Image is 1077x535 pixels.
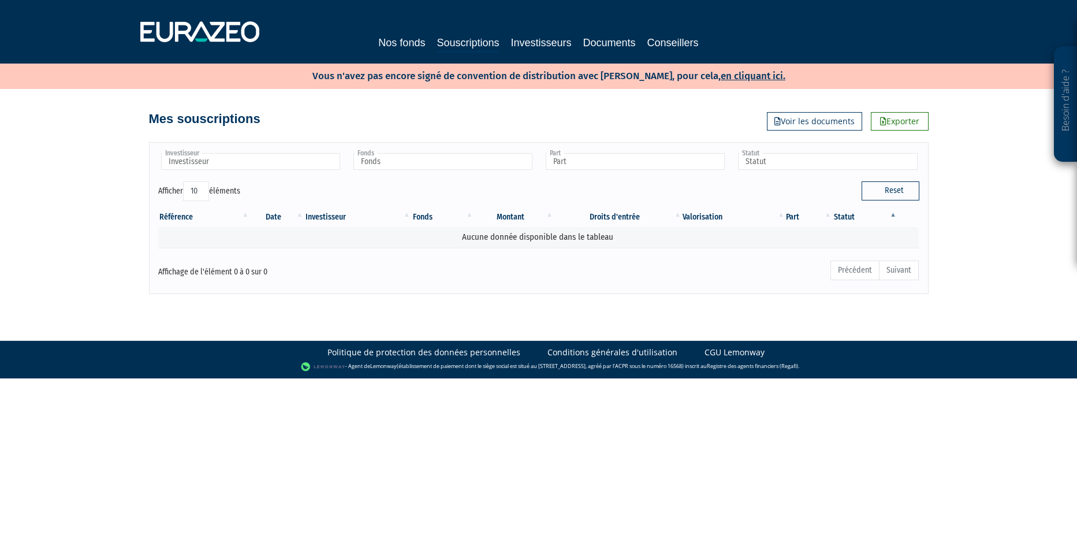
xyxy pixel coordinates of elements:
a: Exporter [871,112,929,131]
a: Lemonway [370,362,397,370]
button: Reset [862,181,919,200]
a: Registre des agents financiers (Regafi) [707,362,798,370]
a: Politique de protection des données personnelles [327,347,520,358]
a: Documents [583,35,636,51]
img: 1732889491-logotype_eurazeo_blanc_rvb.png [140,21,259,42]
a: en cliquant ici. [721,70,785,82]
a: Souscriptions [437,35,499,53]
th: Statut : activer pour trier la colonne par ordre d&eacute;croissant [833,207,898,227]
th: Investisseur: activer pour trier la colonne par ordre croissant [304,207,412,227]
a: Investisseurs [510,35,571,51]
th: Valorisation: activer pour trier la colonne par ordre croissant [683,207,786,227]
a: Nos fonds [378,35,425,51]
th: Part: activer pour trier la colonne par ordre croissant [786,207,833,227]
a: Conditions générales d'utilisation [547,347,677,358]
select: Afficheréléments [183,181,209,201]
a: CGU Lemonway [705,347,765,358]
a: Voir les documents [767,112,862,131]
div: - Agent de (établissement de paiement dont le siège social est situé au [STREET_ADDRESS], agréé p... [12,361,1065,373]
th: Date: activer pour trier la colonne par ordre croissant [250,207,304,227]
th: Droits d'entrée: activer pour trier la colonne par ordre croissant [554,207,683,227]
label: Afficher éléments [158,181,240,201]
img: logo-lemonway.png [301,361,345,373]
h4: Mes souscriptions [149,112,260,126]
th: Référence : activer pour trier la colonne par ordre croissant [158,207,251,227]
th: Montant: activer pour trier la colonne par ordre croissant [475,207,555,227]
div: Affichage de l'élément 0 à 0 sur 0 [158,259,465,278]
a: Conseillers [647,35,699,51]
td: Aucune donnée disponible dans le tableau [158,227,919,247]
th: Fonds: activer pour trier la colonne par ordre croissant [412,207,475,227]
p: Vous n'avez pas encore signé de convention de distribution avec [PERSON_NAME], pour cela, [279,66,785,83]
p: Besoin d'aide ? [1059,53,1072,157]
